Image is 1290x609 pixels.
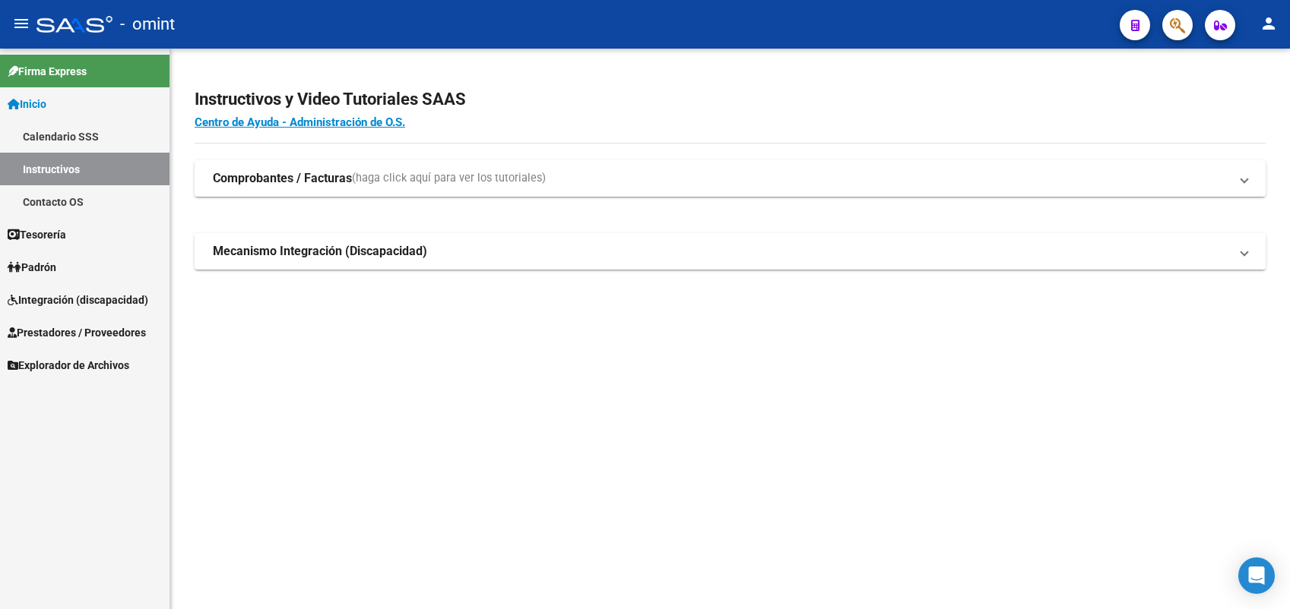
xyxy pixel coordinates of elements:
[8,226,66,243] span: Tesorería
[8,259,56,276] span: Padrón
[8,63,87,80] span: Firma Express
[8,357,129,374] span: Explorador de Archivos
[213,243,427,260] strong: Mecanismo Integración (Discapacidad)
[195,233,1266,270] mat-expansion-panel-header: Mecanismo Integración (Discapacidad)
[8,96,46,112] span: Inicio
[8,324,146,341] span: Prestadores / Proveedores
[8,292,148,308] span: Integración (discapacidad)
[120,8,175,41] span: - omint
[1260,14,1278,33] mat-icon: person
[195,160,1266,197] mat-expansion-panel-header: Comprobantes / Facturas(haga click aquí para ver los tutoriales)
[195,115,405,129] a: Centro de Ayuda - Administración de O.S.
[195,85,1266,114] h2: Instructivos y Video Tutoriales SAAS
[213,170,352,187] strong: Comprobantes / Facturas
[352,170,546,187] span: (haga click aquí para ver los tutoriales)
[1238,557,1275,594] div: Open Intercom Messenger
[12,14,30,33] mat-icon: menu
